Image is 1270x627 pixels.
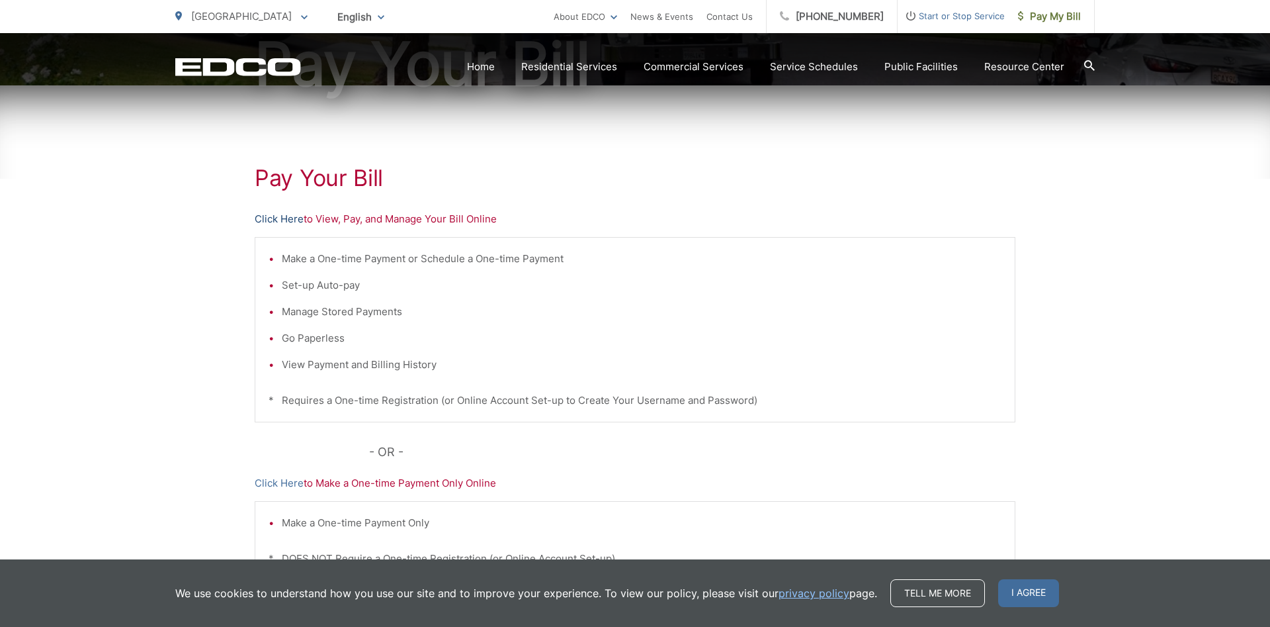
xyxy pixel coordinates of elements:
li: Go Paperless [282,330,1001,346]
li: Make a One-time Payment or Schedule a One-time Payment [282,251,1001,267]
li: Make a One-time Payment Only [282,515,1001,531]
li: Set-up Auto-pay [282,277,1001,293]
span: Pay My Bill [1018,9,1081,24]
p: - OR - [369,442,1016,462]
a: privacy policy [779,585,849,601]
li: View Payment and Billing History [282,357,1001,373]
p: * DOES NOT Require a One-time Registration (or Online Account Set-up) [269,551,1001,567]
a: Contact Us [706,9,753,24]
span: I agree [998,579,1059,607]
p: * Requires a One-time Registration (or Online Account Set-up to Create Your Username and Password) [269,393,1001,409]
h1: Pay Your Bill [255,165,1015,191]
p: We use cookies to understand how you use our site and to improve your experience. To view our pol... [175,585,877,601]
a: Commercial Services [644,59,743,75]
a: EDCD logo. Return to the homepage. [175,58,301,76]
a: Resource Center [984,59,1064,75]
p: to Make a One-time Payment Only Online [255,475,1015,491]
span: [GEOGRAPHIC_DATA] [191,10,292,23]
a: Home [467,59,495,75]
a: News & Events [630,9,693,24]
li: Manage Stored Payments [282,304,1001,320]
a: About EDCO [554,9,617,24]
a: Service Schedules [770,59,858,75]
a: Residential Services [521,59,617,75]
a: Public Facilities [884,59,958,75]
a: Click Here [255,211,304,227]
a: Click Here [255,475,304,491]
span: English [327,5,394,28]
p: to View, Pay, and Manage Your Bill Online [255,211,1015,227]
a: Tell me more [890,579,985,607]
